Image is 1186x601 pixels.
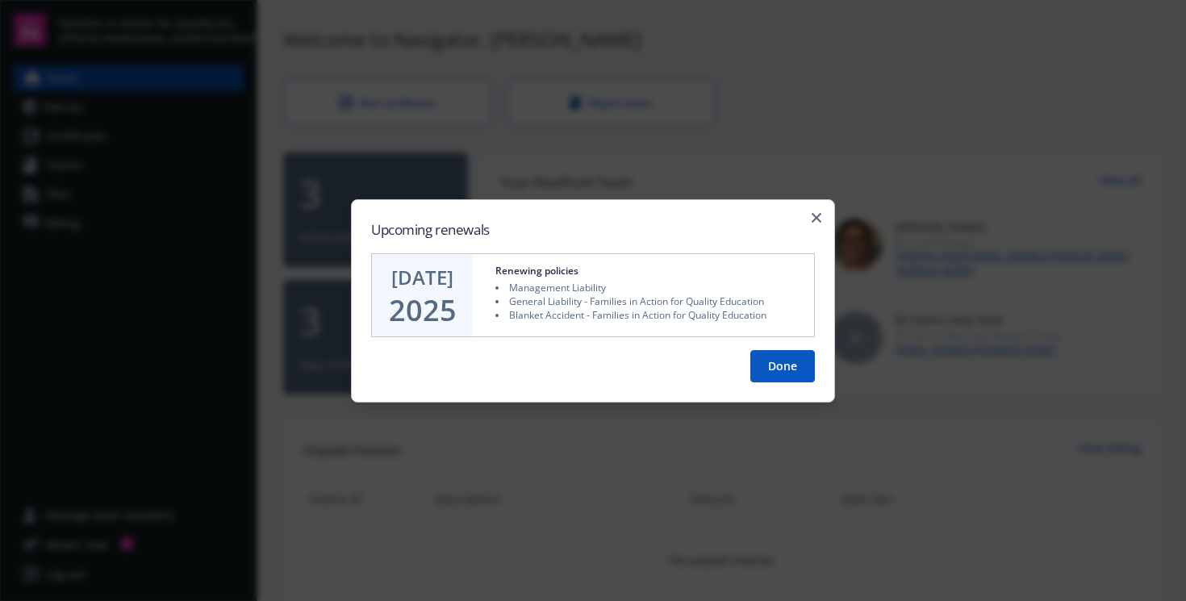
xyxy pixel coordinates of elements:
[495,281,804,294] li: Management Liability
[391,264,453,291] div: [DATE]
[495,294,804,308] li: General Liability - Families in Action for Quality Education
[495,264,578,278] div: Renewing policies
[495,308,804,322] li: Blanket Accident - Families in Action for Quality Education
[389,294,457,327] div: 2025
[371,219,815,240] h2: Upcoming renewals
[750,350,815,382] button: Done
